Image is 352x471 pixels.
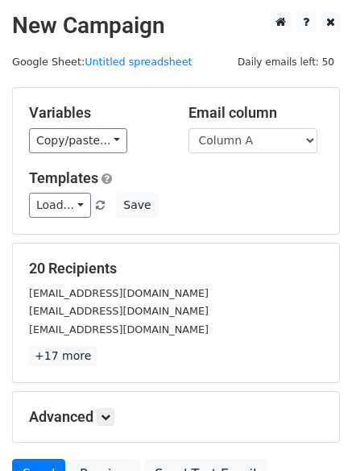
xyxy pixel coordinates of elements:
[12,12,340,40] h2: New Campaign
[29,128,127,153] a: Copy/paste...
[116,193,158,218] button: Save
[188,104,324,122] h5: Email column
[29,104,164,122] h5: Variables
[271,394,352,471] iframe: Chat Widget
[85,56,192,68] a: Untitled spreadsheet
[29,408,323,426] h5: Advanced
[29,169,98,186] a: Templates
[29,305,209,317] small: [EMAIL_ADDRESS][DOMAIN_NAME]
[232,56,340,68] a: Daily emails left: 50
[29,287,209,299] small: [EMAIL_ADDRESS][DOMAIN_NAME]
[29,193,91,218] a: Load...
[232,53,340,71] span: Daily emails left: 50
[29,346,97,366] a: +17 more
[29,260,323,277] h5: 20 Recipients
[29,323,209,336] small: [EMAIL_ADDRESS][DOMAIN_NAME]
[12,56,193,68] small: Google Sheet:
